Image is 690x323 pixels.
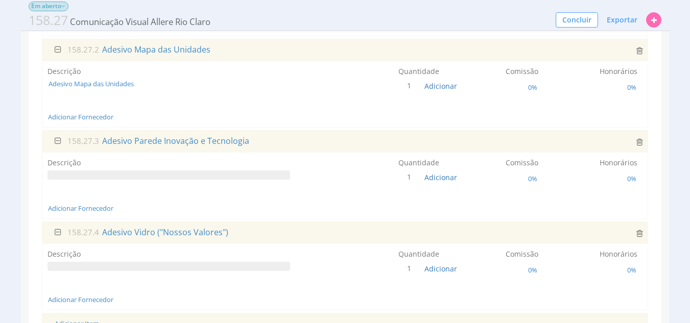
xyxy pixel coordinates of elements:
span: 0% [527,265,538,275]
button: Adicionar [424,172,457,183]
button: Adicionar [424,81,457,91]
label: Honorários [600,158,637,168]
button: Concluir [556,12,598,28]
label: Descrição [47,66,81,77]
span: 158.27.4 [67,227,99,237]
button: Adicionar [424,264,457,274]
i: Excluir [636,138,643,146]
label: Descrição [47,158,81,168]
span: Adicionar [424,172,457,182]
span: 1 [406,170,415,184]
span: 0% [626,265,637,275]
span: 0% [527,174,538,183]
label: Honorários [600,66,637,77]
label: Comissão [506,66,538,77]
span: 0% [626,174,637,183]
span: 1 [406,79,415,92]
label: Comissão [506,249,538,259]
span: Comunicação Visual Allere Rio Claro [70,16,210,28]
span: 158.27.3 [67,136,99,146]
span: 0% [626,83,637,92]
label: Quantidade [398,249,439,259]
span: Em aberto [29,2,69,11]
span: Adesivo Parede Inovação e Tecnologia [101,135,250,146]
a: Adicionar Fornecedor [48,112,113,121]
i: Excluir [636,46,643,55]
span: 158.27 [29,11,68,29]
span: 158.27.2 [67,44,99,55]
label: Comissão [506,158,538,168]
span: Adesivo Vidro ("Nossos Valores") [101,227,229,238]
span: Adesivo Mapa das Unidades [101,44,211,55]
i: Excluir [636,229,643,237]
label: Quantidade [398,66,439,77]
a: Adicionar Fornecedor [48,295,113,304]
span: 0% [527,83,538,92]
label: Honorários [600,249,637,259]
button: Exportar [600,11,644,29]
span: Exportar [607,15,637,24]
label: Descrição [47,249,81,259]
a: Adicionar Fornecedor [48,204,113,213]
label: Quantidade [398,158,439,168]
span: 1 [406,262,415,275]
span: Adesivo Mapa das Unidades [47,79,291,89]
